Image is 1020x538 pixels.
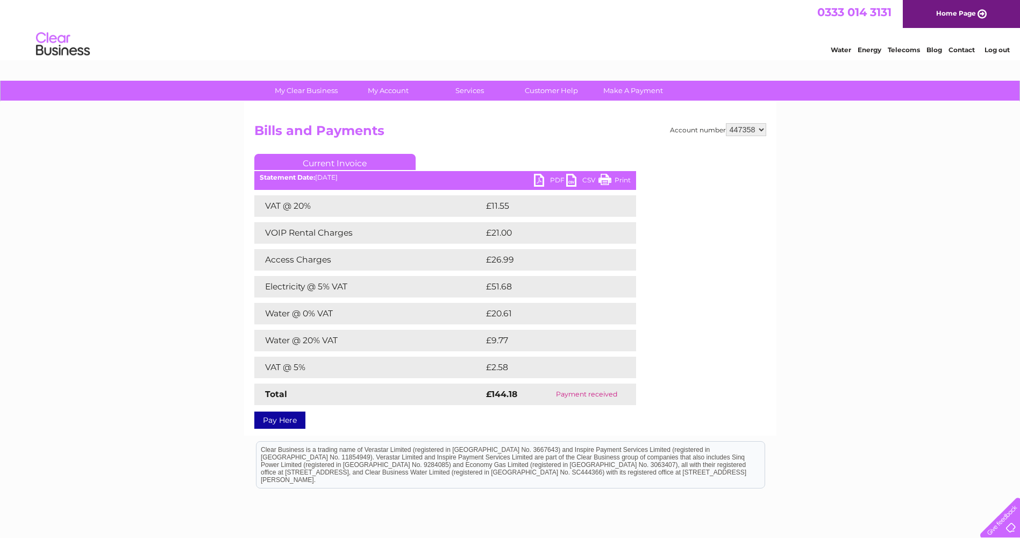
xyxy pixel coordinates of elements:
[537,384,636,405] td: Payment received
[256,6,765,52] div: Clear Business is a trading name of Verastar Limited (registered in [GEOGRAPHIC_DATA] No. 3667643...
[858,46,881,54] a: Energy
[483,249,615,271] td: £26.99
[926,46,942,54] a: Blog
[260,173,315,181] b: Statement Date:
[254,412,305,429] a: Pay Here
[483,330,611,351] td: £9.77
[589,81,677,101] a: Make A Payment
[483,276,614,298] td: £51.68
[566,174,598,189] a: CSV
[670,123,766,136] div: Account number
[985,46,1010,54] a: Log out
[254,249,483,271] td: Access Charges
[254,276,483,298] td: Electricity @ 5% VAT
[483,222,614,244] td: £21.00
[483,357,611,378] td: £2.58
[254,123,766,144] h2: Bills and Payments
[888,46,920,54] a: Telecoms
[35,28,90,61] img: logo.png
[254,222,483,244] td: VOIP Rental Charges
[265,389,287,399] strong: Total
[344,81,432,101] a: My Account
[534,174,566,189] a: PDF
[254,357,483,378] td: VAT @ 5%
[831,46,851,54] a: Water
[254,303,483,324] td: Water @ 0% VAT
[948,46,975,54] a: Contact
[425,81,514,101] a: Services
[483,195,612,217] td: £11.55
[262,81,351,101] a: My Clear Business
[817,5,891,19] a: 0333 014 3131
[598,174,631,189] a: Print
[254,174,636,181] div: [DATE]
[486,389,517,399] strong: £144.18
[507,81,596,101] a: Customer Help
[254,330,483,351] td: Water @ 20% VAT
[254,154,416,170] a: Current Invoice
[483,303,614,324] td: £20.61
[254,195,483,217] td: VAT @ 20%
